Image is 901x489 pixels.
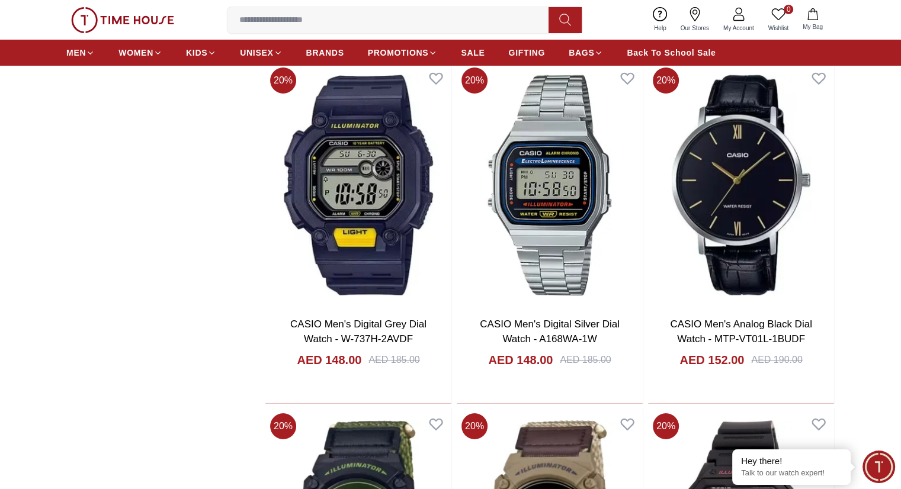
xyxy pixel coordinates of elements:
[653,413,679,439] span: 20 %
[569,42,603,63] a: BAGS
[368,47,429,59] span: PROMOTIONS
[461,67,488,94] span: 20 %
[751,353,802,367] div: AED 190.00
[676,24,714,33] span: Our Stores
[798,22,828,31] span: My Bag
[265,63,451,307] img: CASIO Men's Digital Grey Dial Watch - W-737H-2AVDF
[569,47,594,59] span: BAGS
[118,42,162,63] a: WOMEN
[508,42,545,63] a: GIFTING
[627,47,716,59] span: Back To School Sale
[66,42,95,63] a: MEN
[560,353,611,367] div: AED 185.00
[186,42,216,63] a: KIDS
[461,47,485,59] span: SALE
[649,24,671,33] span: Help
[368,42,438,63] a: PROMOTIONS
[679,352,744,368] h4: AED 152.00
[240,42,282,63] a: UNISEX
[508,47,545,59] span: GIFTING
[741,468,842,478] p: Talk to our watch expert!
[270,413,296,439] span: 20 %
[118,47,153,59] span: WOMEN
[297,352,361,368] h4: AED 148.00
[306,47,344,59] span: BRANDS
[784,5,793,14] span: 0
[186,47,207,59] span: KIDS
[461,42,485,63] a: SALE
[627,42,716,63] a: Back To School Sale
[488,352,553,368] h4: AED 148.00
[290,319,427,345] a: CASIO Men's Digital Grey Dial Watch - W-737H-2AVDF
[761,5,796,35] a: 0Wishlist
[648,63,834,307] img: CASIO Men's Analog Black Dial Watch - MTP-VT01L-1BUDF
[796,6,830,34] button: My Bag
[670,319,812,345] a: CASIO Men's Analog Black Dial Watch - MTP-VT01L-1BUDF
[647,5,674,35] a: Help
[480,319,620,345] a: CASIO Men's Digital Silver Dial Watch - A168WA-1W
[270,67,296,94] span: 20 %
[306,42,344,63] a: BRANDS
[457,63,643,307] img: CASIO Men's Digital Silver Dial Watch - A168WA-1W
[741,455,842,467] div: Hey there!
[862,451,895,483] div: Chat Widget
[71,7,174,33] img: ...
[66,47,86,59] span: MEN
[674,5,716,35] a: Our Stores
[719,24,759,33] span: My Account
[764,24,793,33] span: Wishlist
[653,67,679,94] span: 20 %
[368,353,419,367] div: AED 185.00
[461,413,488,439] span: 20 %
[240,47,273,59] span: UNISEX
